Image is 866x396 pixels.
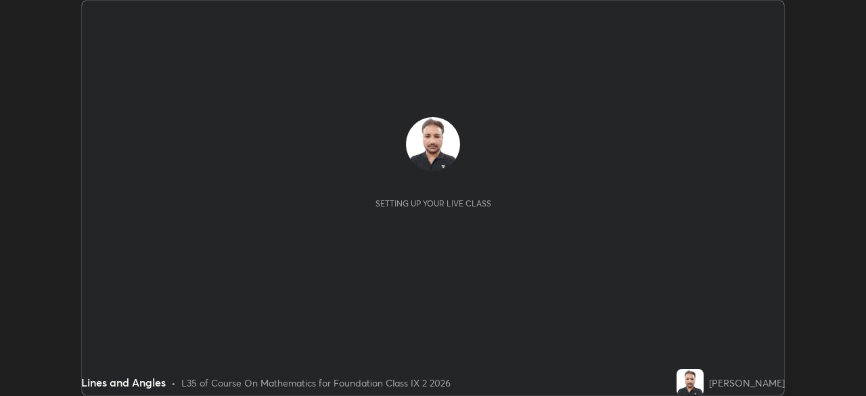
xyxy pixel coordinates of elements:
[81,374,166,391] div: Lines and Angles
[171,376,176,390] div: •
[181,376,451,390] div: L35 of Course On Mathematics for Foundation Class IX 2 2026
[709,376,785,390] div: [PERSON_NAME]
[677,369,704,396] img: 1753b138b2544d6e9253107c40abd198.jpg
[406,117,460,171] img: 1753b138b2544d6e9253107c40abd198.jpg
[375,198,491,208] div: Setting up your live class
